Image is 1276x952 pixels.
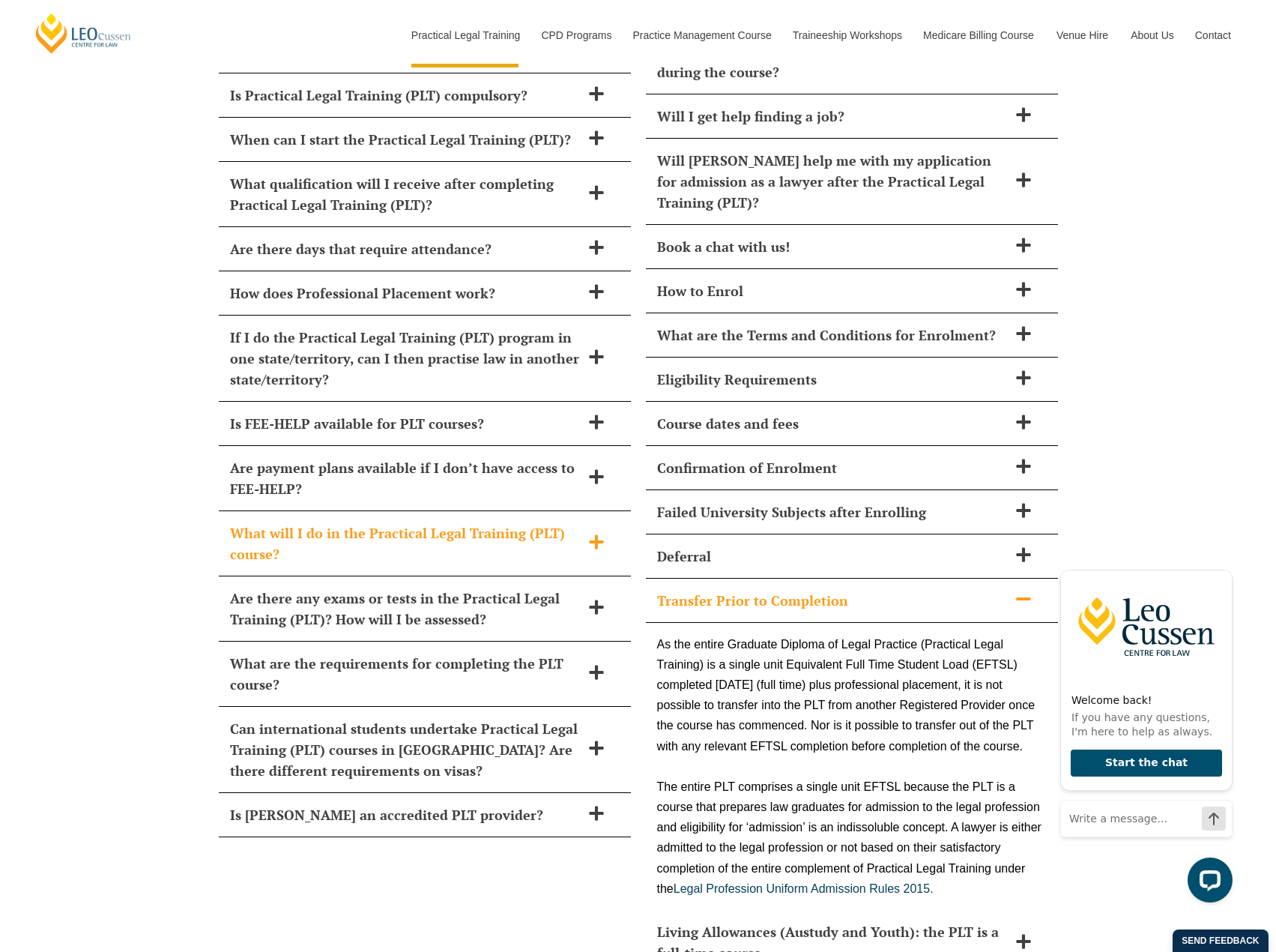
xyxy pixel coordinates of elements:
[657,590,1008,611] h2: Transfer Prior to Completion
[657,150,1008,213] h2: Will [PERSON_NAME] help me with my application for admission as a lawyer after the Practical Lega...
[230,173,581,215] h2: What qualification will I receive after completing Practical Legal Training (PLT)?
[230,327,581,390] h2: If I do the Practical Legal Training (PLT) program in one state/territory, can I then practise la...
[657,501,1008,522] h2: Failed University Subjects after Enrolling
[1119,3,1184,67] a: About Us
[1048,541,1239,915] iframe: LiveChat chat widget
[230,129,581,150] h2: When can I start the Practical Legal Training (PLT)?
[657,369,1008,390] h2: Eligibility Requirements
[622,3,781,67] a: Practice Management Course
[230,804,581,825] h2: Is [PERSON_NAME] an accredited PLT provider?
[674,882,934,895] a: Legal Profession Uniform Admission Rules 2015.
[230,522,581,564] h2: What will I do in the Practical Legal Training (PLT) course?
[230,238,581,259] h2: Are there days that require attendance?
[912,3,1045,67] a: Medicare Billing Course
[530,3,621,67] a: CPD Programs
[230,413,581,434] h2: Is FEE-HELP available for PLT courses?
[1184,3,1242,67] a: Contact
[657,280,1008,301] h2: How to Enrol
[657,457,1008,478] h2: Confirmation of Enrolment
[781,3,912,67] a: Traineeship Workshops
[230,653,581,695] h2: What are the requirements for completing the PLT course?
[657,236,1008,257] h2: Book a chat with us!
[230,588,581,630] h2: Are there any exams or tests in the Practical Legal Training (PLT)? How will I be assessed?
[230,718,581,781] h2: Can international students undertake Practical Legal Training (PLT) courses in [GEOGRAPHIC_DATA]?...
[657,325,1008,346] h2: What are the Terms and Conditions for Enrolment?
[657,106,1008,127] h2: Will I get help finding a job?
[230,457,581,499] h2: Are payment plans available if I don’t have access to FEE-HELP?
[1045,3,1119,67] a: Venue Hire
[400,3,530,67] a: Practical Legal Training
[657,546,1008,567] h2: Deferral
[230,85,581,106] h2: Is Practical Legal Training (PLT) compulsory?
[230,283,581,304] h2: How does Professional Placement work?
[34,12,133,55] a: [PERSON_NAME] Centre for Law
[646,623,1058,910] div: As the entire Graduate Diploma of Legal Practice (Practical Legal Training) is a single unit Equi...
[657,413,1008,434] h2: Course dates and fees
